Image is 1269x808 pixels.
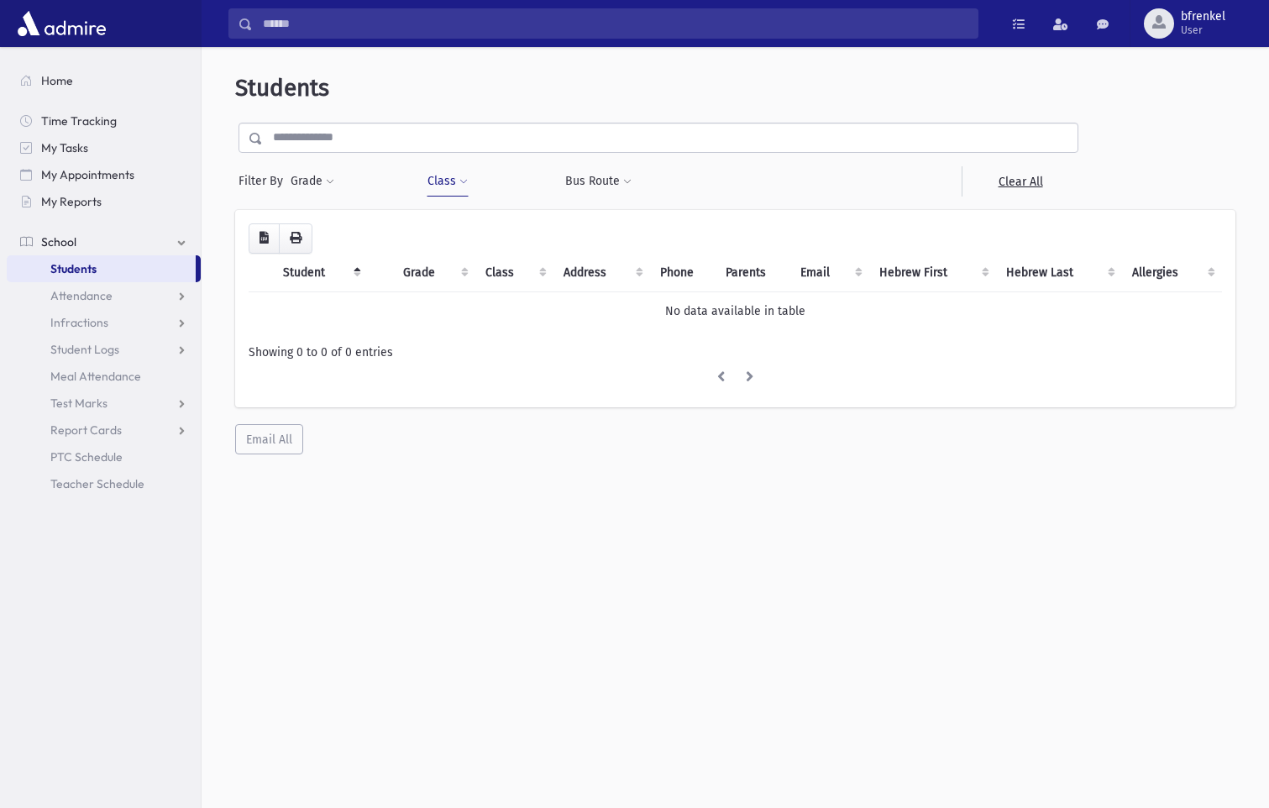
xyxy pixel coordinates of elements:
span: Students [50,261,97,276]
a: Home [7,67,201,94]
span: Teacher Schedule [50,476,144,491]
th: Grade: activate to sort column ascending [393,254,475,292]
a: Student Logs [7,336,201,363]
img: AdmirePro [13,7,110,40]
button: Print [279,223,312,254]
button: Bus Route [564,166,632,197]
span: Infractions [50,315,108,330]
th: Hebrew First: activate to sort column ascending [869,254,996,292]
th: Allergies: activate to sort column ascending [1122,254,1222,292]
button: Email All [235,424,303,454]
button: CSV [249,223,280,254]
button: Class [427,166,469,197]
a: Time Tracking [7,108,201,134]
th: Address: activate to sort column ascending [553,254,649,292]
span: Meal Attendance [50,369,141,384]
th: Hebrew Last: activate to sort column ascending [996,254,1122,292]
a: PTC Schedule [7,443,201,470]
span: bfrenkel [1181,10,1225,24]
div: Showing 0 to 0 of 0 entries [249,344,1222,361]
a: Clear All [962,166,1078,197]
a: Infractions [7,309,201,336]
span: My Tasks [41,140,88,155]
a: My Appointments [7,161,201,188]
a: School [7,228,201,255]
a: Report Cards [7,417,201,443]
span: PTC Schedule [50,449,123,464]
a: Meal Attendance [7,363,201,390]
span: Time Tracking [41,113,117,129]
span: User [1181,24,1225,37]
th: Student: activate to sort column descending [273,254,368,292]
input: Search [253,8,978,39]
a: My Tasks [7,134,201,161]
a: Test Marks [7,390,201,417]
th: Parents [716,254,789,292]
a: Teacher Schedule [7,470,201,497]
span: My Appointments [41,167,134,182]
button: Grade [290,166,335,197]
span: Test Marks [50,396,107,411]
span: Filter By [239,172,290,190]
span: Student Logs [50,342,119,357]
span: Report Cards [50,422,122,438]
td: No data available in table [249,291,1222,330]
a: My Reports [7,188,201,215]
span: Attendance [50,288,113,303]
a: Attendance [7,282,201,309]
span: School [41,234,76,249]
th: Phone [650,254,716,292]
span: Home [41,73,73,88]
span: Students [235,74,329,102]
th: Class: activate to sort column ascending [475,254,553,292]
a: Students [7,255,196,282]
th: Email: activate to sort column ascending [790,254,870,292]
span: My Reports [41,194,102,209]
